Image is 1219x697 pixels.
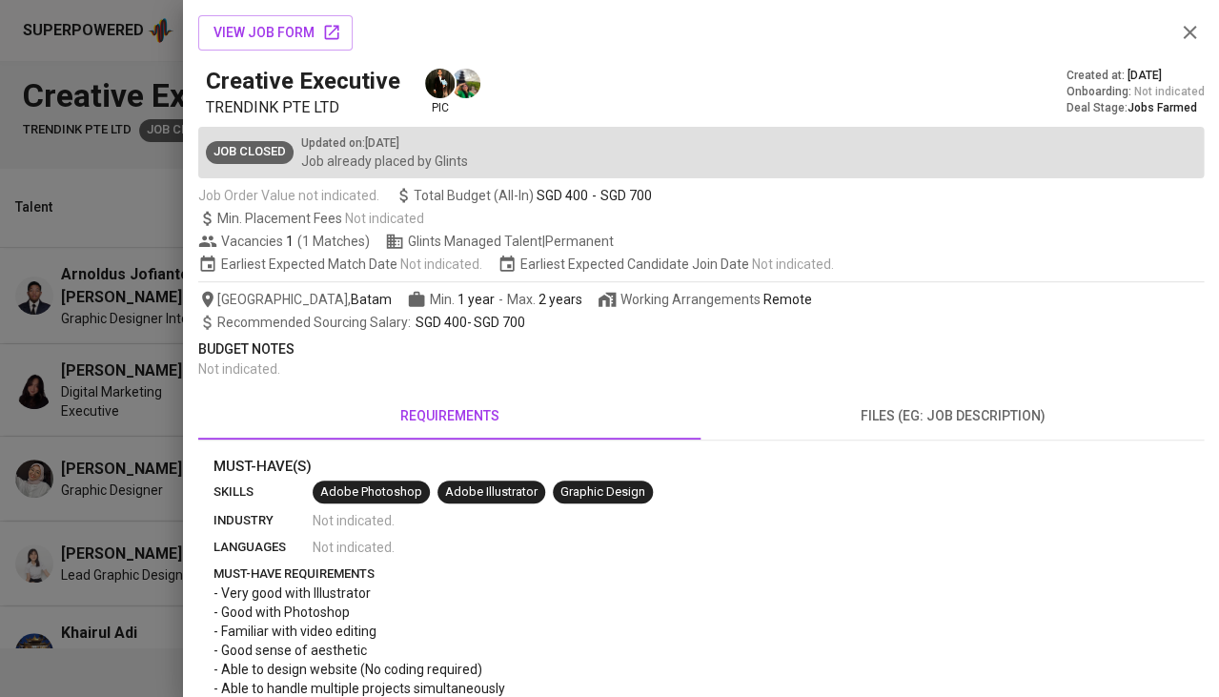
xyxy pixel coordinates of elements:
span: requirements [210,404,690,428]
span: [DATE] [1127,68,1161,84]
span: 2 years [538,292,582,307]
span: Not indicated . [752,255,834,274]
span: Min. [430,292,495,307]
span: Total Budget (All-In) [395,186,652,205]
span: Batam [351,290,392,309]
p: must-have requirements [213,564,1189,584]
span: SGD 700 [474,315,525,330]
span: Max. [507,292,582,307]
img: eva@glints.com [451,69,480,98]
span: Vacancies ( 1 Matches ) [198,232,370,251]
span: Glints Managed Talent | Permanent [385,232,614,251]
span: Not indicated . [400,255,482,274]
span: Earliest Expected Candidate Join Date [498,255,834,274]
p: Updated on : [DATE] [301,134,468,152]
span: Working Arrangements [598,290,812,309]
span: Graphic Design [553,483,653,502]
p: Budget Notes [198,339,1204,359]
span: Earliest Expected Match Date [198,255,482,274]
p: skills [213,482,313,502]
span: Not indicated . [313,511,395,530]
span: Jobs Farmed [1127,101,1196,114]
span: SGD 700 [600,186,652,205]
span: Not indicated . [313,538,395,557]
span: 1 [283,232,294,251]
span: SGD 400 [537,186,588,205]
p: industry [213,511,313,530]
div: Remote [763,290,812,309]
p: Job already placed by Glints [301,152,468,171]
div: Created at : [1066,68,1204,84]
div: Onboarding : [1066,84,1204,100]
span: TRENDINK PTE LTD [206,98,339,116]
span: Not indicated . [198,361,280,377]
div: Deal Stage : [1066,100,1204,116]
span: Job Order Value not indicated. [198,186,379,205]
span: Min. Placement Fees [217,211,424,226]
div: pic [423,67,457,116]
span: Adobe Illustrator [437,483,545,502]
p: languages [213,538,313,557]
button: view job form [198,15,353,51]
span: view job form [213,21,337,45]
span: [GEOGRAPHIC_DATA] , [198,290,392,309]
span: - [217,313,525,332]
p: Must-Have(s) [213,456,1189,478]
span: Recommended Sourcing Salary : [217,315,414,330]
span: Not indicated [1133,84,1204,100]
span: Adobe Photoshop [313,483,430,502]
span: - [498,290,503,309]
img: ridlo@glints.com [425,69,455,98]
span: SGD 400 [416,315,467,330]
span: files (eg: job description) [713,404,1193,428]
span: Not indicated [345,211,424,226]
span: Job Closed [206,143,294,161]
h5: Creative Executive [206,66,400,96]
span: - [592,186,597,205]
span: 1 year [457,292,495,307]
